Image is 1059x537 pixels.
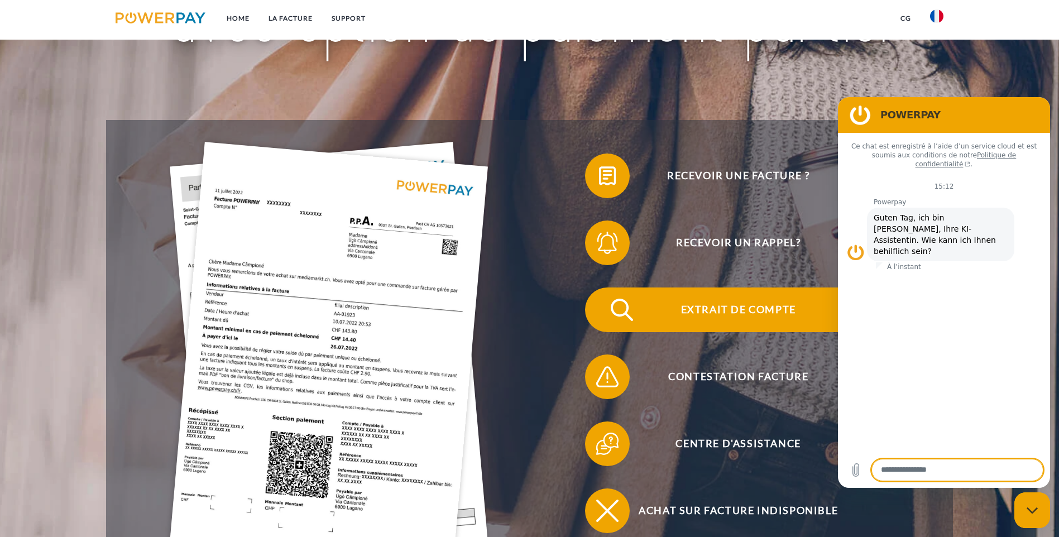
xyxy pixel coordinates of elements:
span: Recevoir une facture ? [601,154,875,198]
iframe: Bouton de lancement de la fenêtre de messagerie, conversation en cours [1014,492,1050,528]
a: Home [217,8,259,28]
img: qb_search.svg [608,296,636,324]
iframe: Fenêtre de messagerie [838,97,1050,488]
span: Recevoir un rappel? [601,220,875,265]
span: Contestation Facture [601,354,875,399]
a: LA FACTURE [259,8,322,28]
button: Centre d'assistance [585,421,875,466]
img: logo-powerpay.svg [116,12,205,23]
button: Achat sur facture indisponible [585,488,875,533]
img: qb_warning.svg [593,363,621,391]
button: Recevoir un rappel? [585,220,875,265]
button: Extrait de compte [585,287,875,332]
button: Contestation Facture [585,354,875,399]
a: Support [322,8,375,28]
img: qb_close.svg [593,497,621,525]
button: Recevoir une facture ? [585,154,875,198]
a: CG [891,8,921,28]
span: Achat sur facture indisponible [601,488,875,533]
img: qb_bell.svg [593,229,621,257]
img: fr [930,9,943,23]
span: Extrait de compte [601,287,875,332]
img: qb_bill.svg [593,162,621,190]
span: Centre d'assistance [601,421,875,466]
img: qb_help.svg [593,430,621,458]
